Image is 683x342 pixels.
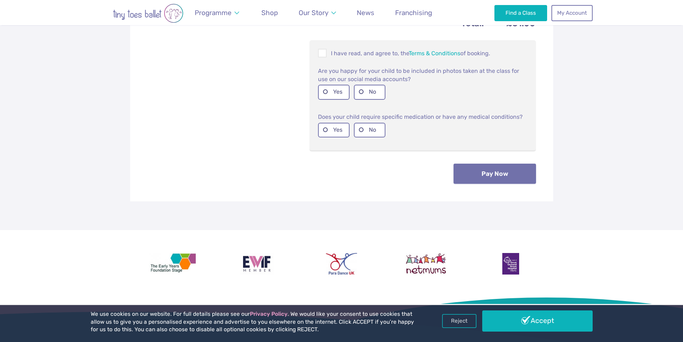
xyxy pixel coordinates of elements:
[295,4,339,21] a: Our Story
[240,253,274,275] img: Encouraging Women Into Franchising
[357,9,374,17] span: News
[392,4,436,21] a: Franchising
[191,4,243,21] a: Programme
[354,85,385,99] label: No
[149,253,196,275] img: The Early Years Foundation Stage
[318,49,527,57] p: I have read, and agree to, the of booking.
[250,311,288,317] a: Privacy Policy
[91,310,417,334] p: We use cookies on our website. For full details please see our . We would like your consent to us...
[299,9,328,17] span: Our Story
[551,5,592,21] a: My Account
[91,4,205,23] img: tiny toes ballet
[482,310,593,331] a: Accept
[326,253,357,275] img: Para Dance UK
[318,123,350,137] label: Yes
[395,9,432,17] span: Franchising
[494,5,547,21] a: Find a Class
[318,113,527,121] p: Does your child require specific medication or have any medical conditions?
[354,123,385,137] label: No
[442,314,476,328] a: Reject
[318,85,350,99] label: Yes
[258,4,281,21] a: Shop
[354,4,378,21] a: News
[195,9,232,17] span: Programme
[409,50,460,57] a: Terms & Conditions
[318,67,527,83] p: Are you happy for your child to be included in photos taken at the class for use on our social me...
[454,164,536,184] button: Pay Now
[261,9,278,17] span: Shop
